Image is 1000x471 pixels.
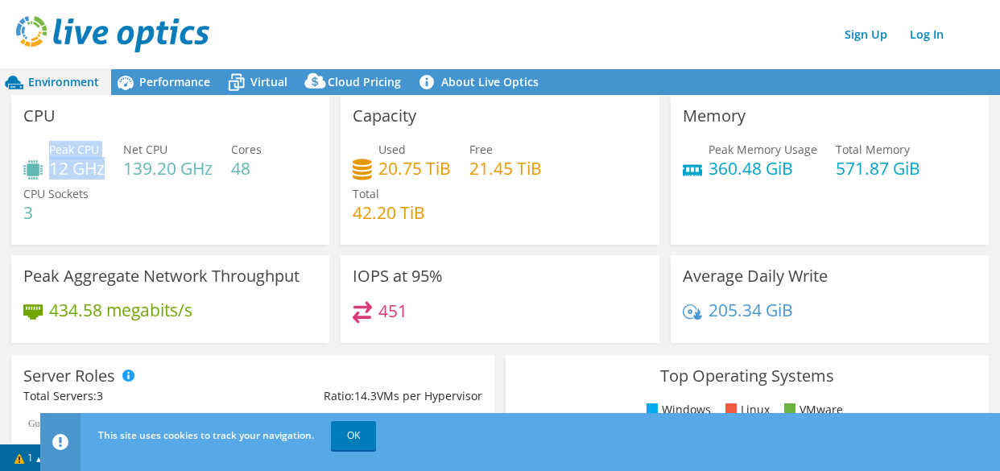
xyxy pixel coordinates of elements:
h4: 21.45 TiB [469,159,542,177]
span: Virtual [250,74,287,89]
li: Windows [643,401,711,419]
h4: 571.87 GiB [836,159,920,177]
span: Used [378,142,406,157]
h3: Average Daily Write [683,267,828,285]
h4: 360.48 GiB [709,159,817,177]
span: Environment [28,74,99,89]
span: Total [353,186,379,201]
span: Net CPU [123,142,167,157]
h3: CPU [23,107,56,125]
span: Performance [139,74,210,89]
span: Free [469,142,493,157]
span: Cores [231,142,262,157]
h3: Server Roles [23,367,115,385]
div: Total Servers: [23,387,253,405]
h4: 12 GHz [49,159,105,177]
h4: 139.20 GHz [123,159,213,177]
h3: Top Operating Systems [518,367,977,385]
img: live_optics_svg.svg [16,16,209,52]
h4: 42.20 TiB [353,204,425,221]
span: Cloud Pricing [328,74,401,89]
a: OK [331,421,376,450]
a: Sign Up [837,23,895,46]
span: CPU Sockets [23,186,89,201]
h4: 434.58 megabits/s [49,301,192,319]
h4: 20.75 TiB [378,159,451,177]
h4: 3 [23,204,89,221]
h3: Peak Aggregate Network Throughput [23,267,300,285]
li: Linux [721,401,770,419]
span: Total Memory [836,142,910,157]
span: Peak CPU [49,142,99,157]
h3: Capacity [353,107,416,125]
div: Ratio: VMs per Hypervisor [253,387,482,405]
h3: Memory [683,107,746,125]
span: Peak Memory Usage [709,142,817,157]
a: Log In [902,23,952,46]
li: VMware [780,401,843,419]
text: Guest VM [28,418,68,429]
a: About Live Optics [413,69,551,95]
span: 14.3 [354,388,377,403]
a: 1 [3,448,53,468]
span: 3 [97,388,103,403]
h4: 48 [231,159,262,177]
span: This site uses cookies to track your navigation. [98,428,314,442]
h3: IOPS at 95% [353,267,443,285]
h4: 205.34 GiB [709,301,793,319]
h4: 451 [378,302,407,320]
